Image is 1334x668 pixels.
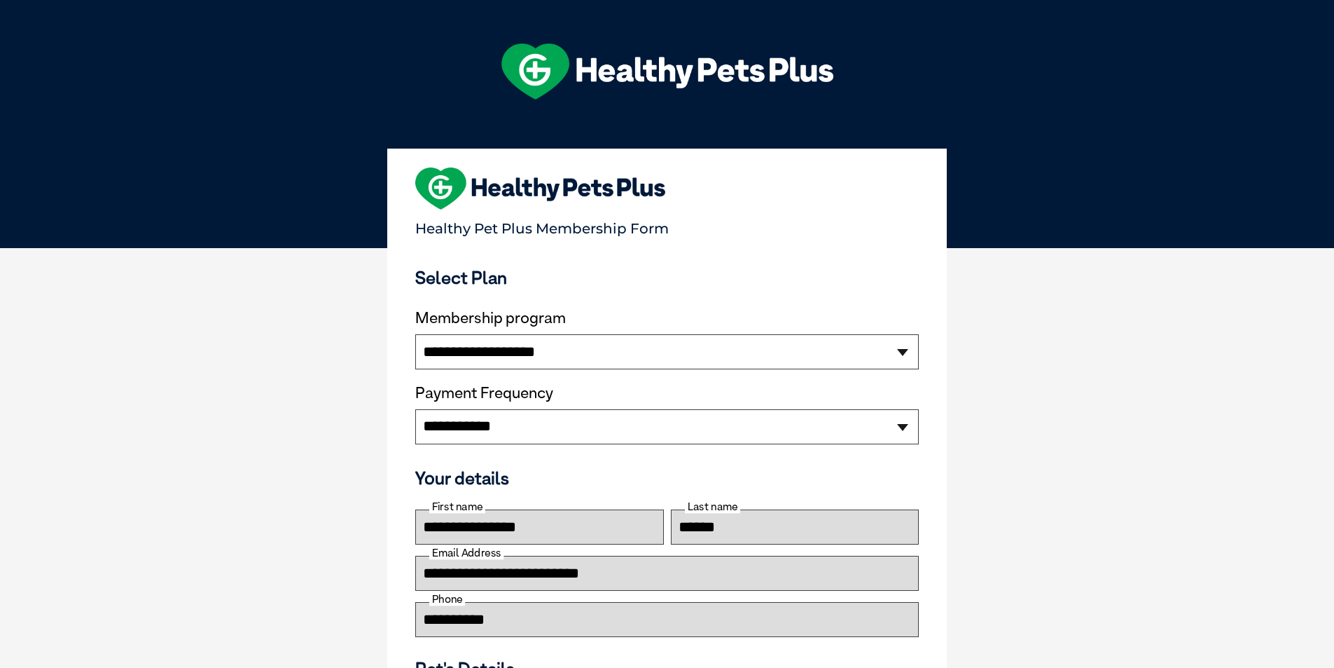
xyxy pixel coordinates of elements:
label: Last name [685,500,740,513]
h3: Select Plan [415,267,919,288]
label: Phone [429,593,465,606]
img: hpp-logo-landscape-green-white.png [501,43,833,100]
h3: Your details [415,468,919,489]
img: heart-shape-hpp-logo-large.png [415,168,665,210]
label: Email Address [429,547,503,559]
label: Membership program [415,309,919,327]
label: First name [429,500,485,513]
p: Healthy Pet Plus Membership Form [415,214,919,237]
label: Payment Frequency [415,384,553,402]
